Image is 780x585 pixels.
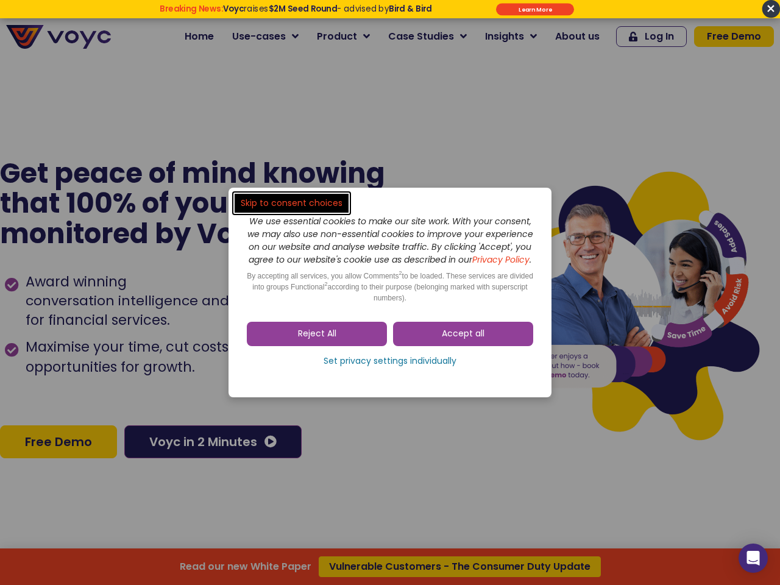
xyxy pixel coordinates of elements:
[247,272,533,302] span: By accepting all services, you allow Comments to be loaded. These services are divided into group...
[442,328,484,340] span: Accept all
[393,322,533,346] a: Accept all
[247,215,533,266] i: We use essential cookies to make our site work. With your consent, we may also use non-essential ...
[235,194,349,213] a: Skip to consent choices
[158,49,189,63] span: Phone
[324,355,456,367] span: Set privacy settings individually
[324,281,327,287] sup: 2
[298,328,336,340] span: Reject All
[158,99,200,113] span: Job title
[247,352,533,370] a: Set privacy settings individually
[472,253,530,266] a: Privacy Policy
[399,270,402,276] sup: 2
[247,322,387,346] a: Reject All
